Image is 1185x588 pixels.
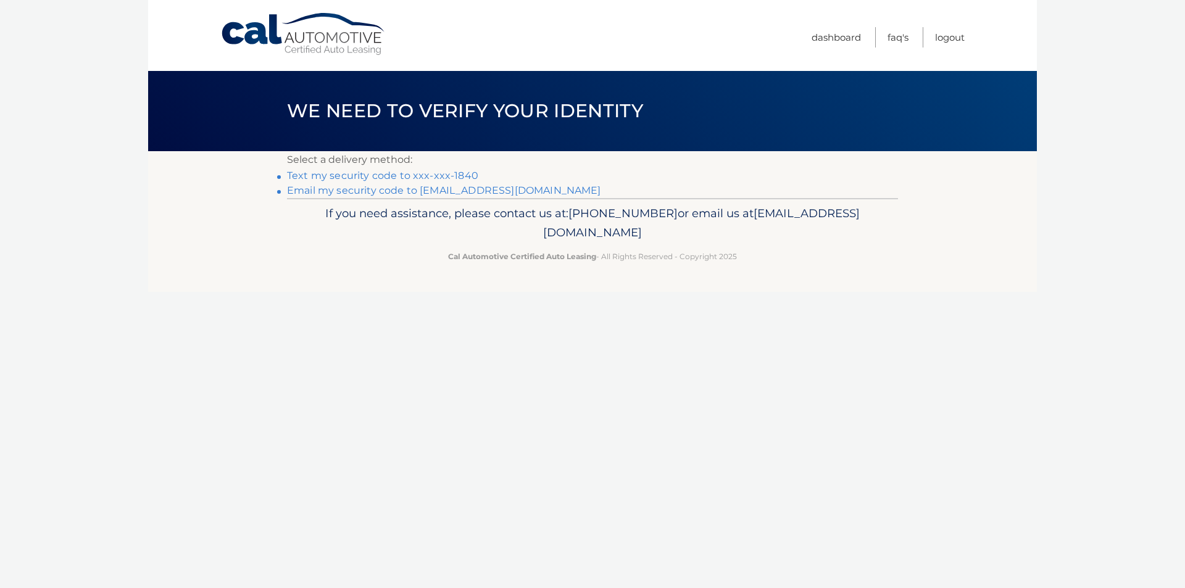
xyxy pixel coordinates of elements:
[287,170,478,181] a: Text my security code to xxx-xxx-1840
[287,184,601,196] a: Email my security code to [EMAIL_ADDRESS][DOMAIN_NAME]
[287,99,643,122] span: We need to verify your identity
[935,27,965,48] a: Logout
[295,250,890,263] p: - All Rights Reserved - Copyright 2025
[295,204,890,243] p: If you need assistance, please contact us at: or email us at
[812,27,861,48] a: Dashboard
[888,27,908,48] a: FAQ's
[220,12,387,56] a: Cal Automotive
[448,252,596,261] strong: Cal Automotive Certified Auto Leasing
[287,151,898,168] p: Select a delivery method:
[568,206,678,220] span: [PHONE_NUMBER]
